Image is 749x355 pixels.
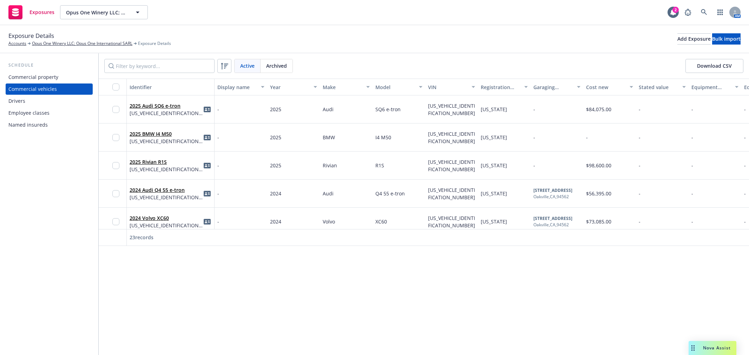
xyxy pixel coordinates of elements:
[586,162,611,169] span: $98,600.00
[203,161,211,170] a: idCard
[691,106,693,113] span: -
[639,134,640,141] span: -
[6,62,93,69] div: Schedule
[203,217,211,226] span: idCard
[481,218,507,225] span: [US_STATE]
[691,218,693,225] span: -
[130,166,203,173] span: [US_VEHICLE_IDENTIFICATION_NUMBER]
[130,102,180,109] a: 2025 Audi SQ6 e-tron
[66,9,127,16] span: Opus One Winery LLC; Opus One International SARL
[375,218,387,225] span: XC60
[8,31,54,40] span: Exposure Details
[130,187,185,193] a: 2024 Audi Q4 55 e-tron
[323,106,334,113] span: Audi
[203,133,211,142] a: idCard
[428,130,475,145] span: [US_VEHICLE_IDENTIFICATION_NUMBER]
[323,162,337,169] span: Rivian
[112,218,119,225] input: Toggle Row Selected
[130,138,203,145] span: [US_VEHICLE_IDENTIFICATION_NUMBER]
[267,79,320,95] button: Year
[130,234,153,241] span: 23 records
[266,62,287,69] span: Archived
[6,2,57,22] a: Exposures
[130,186,203,194] span: 2024 Audi Q4 55 e-tron
[217,106,219,113] span: -
[270,218,281,225] span: 2024
[639,106,640,113] span: -
[217,190,219,197] span: -
[375,162,384,169] span: R1S
[744,134,746,141] span: -
[428,187,475,201] span: [US_VEHICLE_IDENTIFICATION_NUMBER]
[217,134,219,141] span: -
[533,83,573,91] div: Garaging address
[6,107,93,119] a: Employee classes
[375,190,405,197] span: Q4 55 e-tron
[533,194,572,200] div: Oakville , CA , 94562
[425,79,478,95] button: VIN
[217,218,219,225] span: -
[8,107,50,119] div: Employee classes
[8,40,26,47] a: Accounts
[130,102,203,109] span: 2025 Audi SQ6 e-tron
[689,79,741,95] button: Equipment additions value
[112,106,119,113] input: Toggle Row Selected
[112,83,119,91] input: Select all
[533,215,572,221] b: [STREET_ADDRESS]
[8,72,58,83] div: Commercial property
[270,106,281,113] span: 2025
[130,194,203,201] span: [US_VEHICLE_IDENTIFICATION_NUMBER]
[130,83,211,91] div: Identifier
[130,130,172,137] a: 2025 BMW I4 M50
[583,79,636,95] button: Cost new
[697,5,711,19] a: Search
[130,222,203,229] span: [US_VEHICLE_IDENTIFICATION_NUMBER]
[744,106,746,113] span: -
[217,83,257,91] div: Display name
[481,134,507,141] span: [US_STATE]
[481,106,507,113] span: [US_STATE]
[130,109,203,117] span: [US_VEHICLE_IDENTIFICATION_NUMBER]
[6,83,93,95] a: Commercial vehicles
[672,7,679,13] div: 2
[586,106,611,113] span: $84,075.00
[428,215,475,229] span: [US_VEHICLE_IDENTIFICATION_NUMBER]
[691,134,693,141] span: -
[691,190,693,197] span: -
[320,79,373,95] button: Make
[744,190,746,197] span: -
[481,190,507,197] span: [US_STATE]
[691,162,693,169] span: -
[586,83,625,91] div: Cost new
[375,106,401,113] span: SQ6 e-tron
[130,158,203,166] span: 2025 Rivian R1S
[6,95,93,107] a: Drivers
[375,134,391,141] span: I4 M50
[533,134,535,141] span: -
[373,79,425,95] button: Model
[60,5,148,19] button: Opus One Winery LLC; Opus One International SARL
[203,189,211,198] a: idCard
[104,59,215,73] input: Filter by keyword...
[639,218,640,225] span: -
[744,162,746,169] span: -
[744,218,746,225] span: -
[639,190,640,197] span: -
[689,341,736,355] button: Nova Assist
[323,218,335,225] span: Volvo
[270,190,281,197] span: 2024
[270,134,281,141] span: 2025
[270,83,309,91] div: Year
[130,159,167,165] a: 2025 Rivian R1S
[127,79,215,95] button: Identifier
[8,83,57,95] div: Commercial vehicles
[689,341,697,355] div: Drag to move
[270,162,281,169] span: 2025
[32,40,132,47] a: Opus One Winery LLC; Opus One International SARL
[130,130,203,138] span: 2025 BMW I4 M50
[533,187,572,193] b: [STREET_ADDRESS]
